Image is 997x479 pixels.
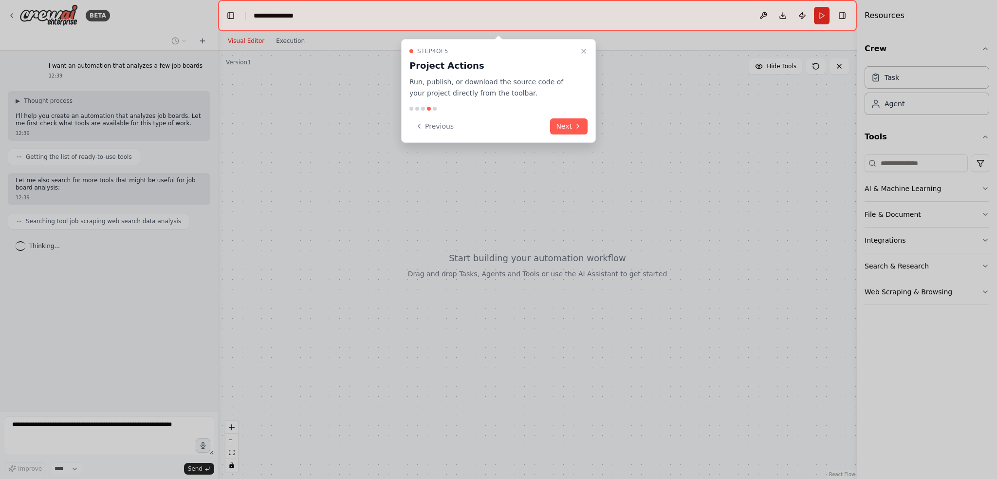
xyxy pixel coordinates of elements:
[224,9,238,22] button: Hide left sidebar
[409,118,460,134] button: Previous
[409,77,576,99] p: Run, publish, or download the source code of your project directly from the toolbar.
[550,118,588,134] button: Next
[409,59,576,73] h3: Project Actions
[417,47,448,55] span: Step 4 of 5
[578,45,590,57] button: Close walkthrough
